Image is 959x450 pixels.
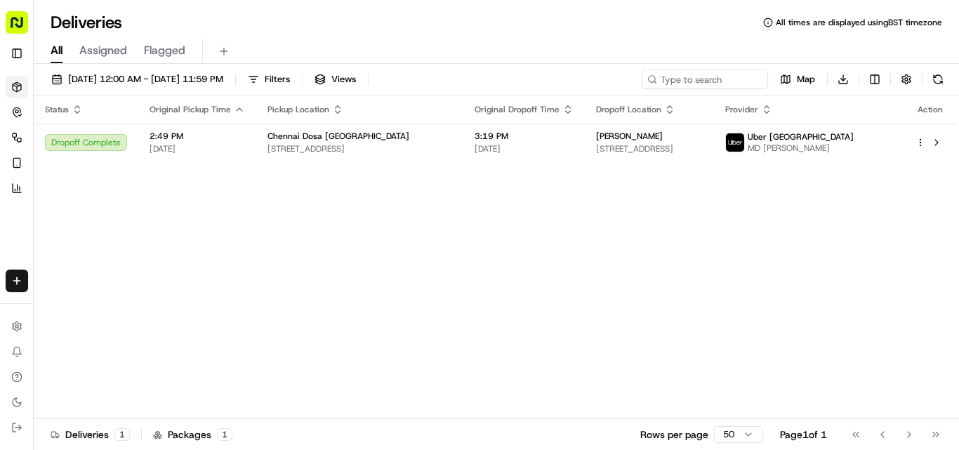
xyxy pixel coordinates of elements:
[51,42,62,59] span: All
[51,428,130,442] div: Deliveries
[150,104,231,115] span: Original Pickup Time
[475,104,560,115] span: Original Dropoff Time
[774,70,821,89] button: Map
[640,428,708,442] p: Rows per page
[45,104,69,115] span: Status
[153,428,232,442] div: Packages
[267,143,452,154] span: [STREET_ADDRESS]
[150,131,245,142] span: 2:49 PM
[642,70,768,89] input: Type to search
[79,42,127,59] span: Assigned
[475,143,574,154] span: [DATE]
[797,73,815,86] span: Map
[267,104,329,115] span: Pickup Location
[242,70,296,89] button: Filters
[776,17,942,28] span: All times are displayed using BST timezone
[150,143,245,154] span: [DATE]
[475,131,574,142] span: 3:19 PM
[267,131,409,142] span: Chennai Dosa [GEOGRAPHIC_DATA]
[114,428,130,441] div: 1
[928,70,948,89] button: Refresh
[308,70,362,89] button: Views
[748,143,854,154] span: MD [PERSON_NAME]
[915,104,945,115] div: Action
[217,428,232,441] div: 1
[596,143,702,154] span: [STREET_ADDRESS]
[45,70,230,89] button: [DATE] 12:00 AM - [DATE] 11:59 PM
[265,73,290,86] span: Filters
[144,42,185,59] span: Flagged
[331,73,356,86] span: Views
[596,131,663,142] span: [PERSON_NAME]
[748,131,854,143] span: Uber [GEOGRAPHIC_DATA]
[726,133,744,152] img: uber-new-logo.jpeg
[51,11,122,34] h1: Deliveries
[780,428,827,442] div: Page 1 of 1
[596,104,661,115] span: Dropoff Location
[725,104,758,115] span: Provider
[68,73,223,86] span: [DATE] 12:00 AM - [DATE] 11:59 PM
